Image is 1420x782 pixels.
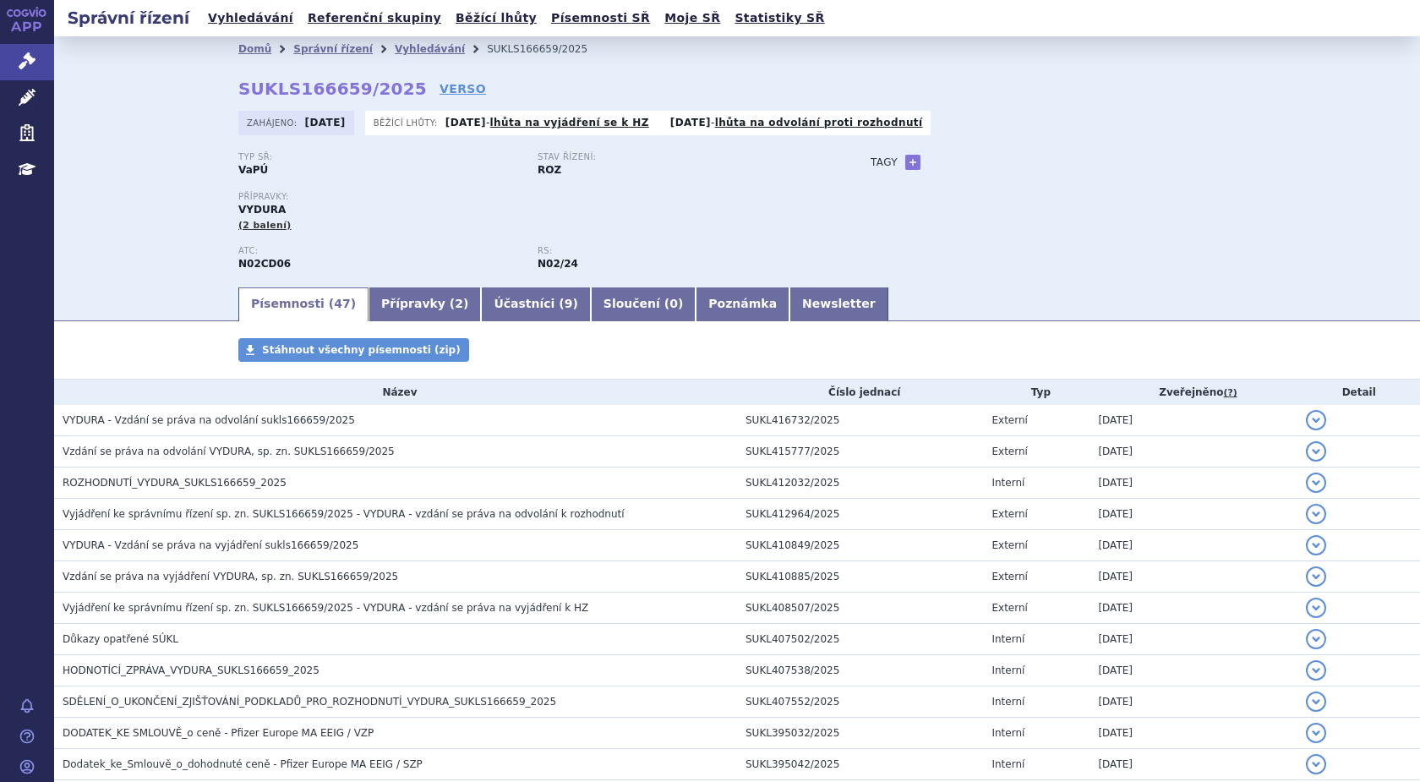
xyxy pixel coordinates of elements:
td: SUKL412032/2025 [737,468,983,499]
span: DODATEK_KE SMLOUVĚ_o ceně - Pfizer Europe MA EEIG / VZP [63,727,374,739]
button: detail [1306,566,1326,587]
span: Vyjádření ke správnímu řízení sp. zn. SUKLS166659/2025 - VYDURA - vzdání se práva na odvolání k r... [63,508,625,520]
span: VYDURA - Vzdání se práva na odvolání sukls166659/2025 [63,414,355,426]
td: [DATE] [1090,686,1297,718]
td: [DATE] [1090,499,1297,530]
p: ATC: [238,246,521,256]
a: Stáhnout všechny písemnosti (zip) [238,338,469,362]
span: 9 [565,297,573,310]
strong: SUKLS166659/2025 [238,79,427,99]
a: Přípravky (2) [369,287,481,321]
a: Písemnosti SŘ [546,7,655,30]
a: VERSO [440,80,486,97]
strong: VaPÚ [238,164,268,176]
span: 0 [669,297,678,310]
a: Domů [238,43,271,55]
button: detail [1306,754,1326,774]
span: Vzdání se práva na odvolání VYDURA, sp. zn. SUKLS166659/2025 [63,446,395,457]
td: [DATE] [1090,530,1297,561]
td: SUKL412964/2025 [737,499,983,530]
p: RS: [538,246,820,256]
a: Písemnosti (47) [238,287,369,321]
td: SUKL416732/2025 [737,405,983,436]
a: Moje SŘ [659,7,725,30]
a: Referenční skupiny [303,7,446,30]
a: + [905,155,920,170]
strong: [DATE] [445,117,486,129]
span: Externí [991,571,1027,582]
span: Externí [991,414,1027,426]
td: [DATE] [1090,405,1297,436]
strong: [DATE] [305,117,346,129]
span: Externí [991,602,1027,614]
p: Přípravky: [238,192,837,202]
a: lhůta na vyjádření se k HZ [490,117,649,129]
td: [DATE] [1090,436,1297,468]
p: Typ SŘ: [238,152,521,162]
h3: Tagy [871,152,898,172]
span: ROZHODNUTÍ_VYDURA_SUKLS166659_2025 [63,477,287,489]
td: SUKL410849/2025 [737,530,983,561]
span: Důkazy opatřené SÚKL [63,633,178,645]
span: Interní [991,633,1024,645]
th: Detail [1297,380,1420,405]
span: HODNOTÍCÍ_ZPRÁVA_VYDURA_SUKLS166659_2025 [63,664,319,676]
strong: rimegepant [538,258,578,270]
button: detail [1306,410,1326,430]
span: Běžící lhůty: [374,116,441,129]
td: SUKL407552/2025 [737,686,983,718]
span: Vyjádření ke správnímu řízení sp. zn. SUKLS166659/2025 - VYDURA - vzdání se práva na vyjádření k HZ [63,602,588,614]
span: Dodatek_ke_Smlouvě_o_dohodnuté ceně - Pfizer Europe MA EEIG / SZP [63,758,423,770]
button: detail [1306,629,1326,649]
td: [DATE] [1090,749,1297,780]
button: detail [1306,473,1326,493]
a: Poznámka [696,287,789,321]
td: SUKL395042/2025 [737,749,983,780]
span: SDĚLENÍ_O_UKONČENÍ_ZJIŠŤOVÁNÍ_PODKLADŮ_PRO_ROZHODNUTÍ_VYDURA_SUKLS166659_2025 [63,696,556,708]
a: Běžící lhůty [451,7,542,30]
td: [DATE] [1090,593,1297,624]
td: [DATE] [1090,624,1297,655]
a: Vyhledávání [395,43,465,55]
span: VYDURA [238,204,286,216]
abbr: (?) [1224,387,1237,399]
p: Stav řízení: [538,152,820,162]
button: detail [1306,692,1326,712]
p: - [670,116,923,129]
span: Externí [991,508,1027,520]
td: SUKL407502/2025 [737,624,983,655]
button: detail [1306,504,1326,524]
span: Interní [991,664,1024,676]
th: Zveřejněno [1090,380,1297,405]
button: detail [1306,441,1326,462]
a: lhůta na odvolání proti rozhodnutí [715,117,923,129]
a: Sloučení (0) [591,287,696,321]
h2: Správní řízení [54,6,203,30]
span: Externí [991,539,1027,551]
span: Externí [991,446,1027,457]
a: Statistiky SŘ [729,7,829,30]
td: [DATE] [1090,655,1297,686]
td: SUKL415777/2025 [737,436,983,468]
span: Zahájeno: [247,116,300,129]
span: Vzdání se práva na vyjádření VYDURA, sp. zn. SUKLS166659/2025 [63,571,398,582]
p: - [445,116,649,129]
strong: [DATE] [670,117,711,129]
span: Stáhnout všechny písemnosti (zip) [262,344,461,356]
td: SUKL408507/2025 [737,593,983,624]
a: Účastníci (9) [481,287,590,321]
span: 2 [455,297,463,310]
td: SUKL407538/2025 [737,655,983,686]
td: [DATE] [1090,718,1297,749]
span: Interní [991,758,1024,770]
span: VYDURA - Vzdání se práva na vyjádření sukls166659/2025 [63,539,358,551]
button: detail [1306,598,1326,618]
li: SUKLS166659/2025 [487,36,609,62]
span: Interní [991,477,1024,489]
a: Newsletter [789,287,888,321]
a: Vyhledávání [203,7,298,30]
span: 47 [334,297,350,310]
button: detail [1306,660,1326,681]
span: Interní [991,696,1024,708]
td: SUKL410885/2025 [737,561,983,593]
